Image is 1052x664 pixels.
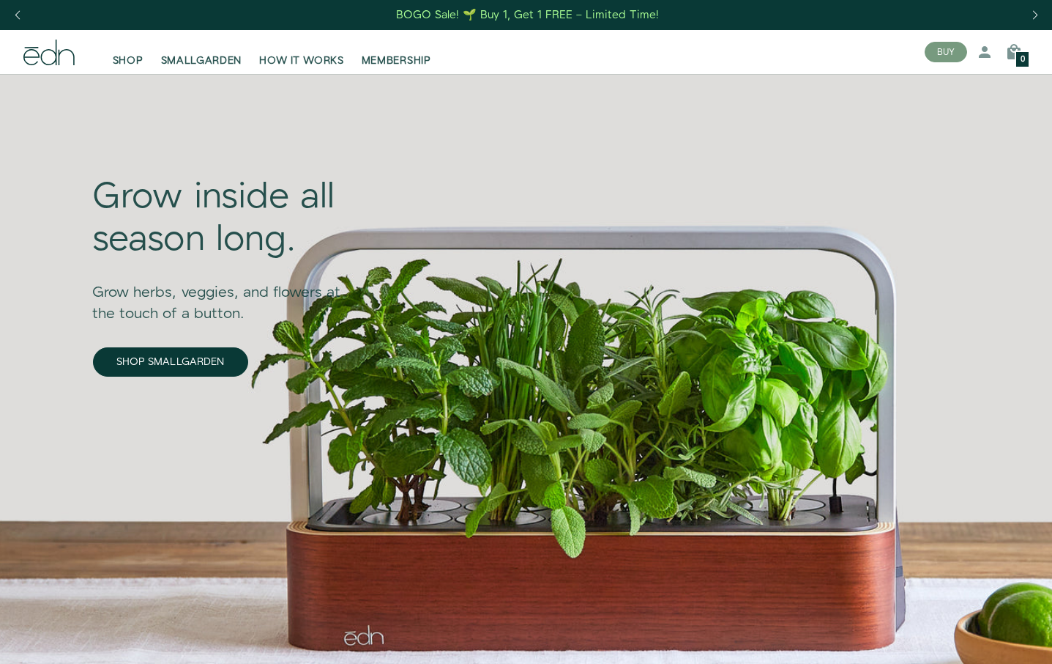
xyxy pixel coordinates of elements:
span: MEMBERSHIP [362,54,431,68]
div: BOGO Sale! 🌱 Buy 1, Get 1 FREE – Limited Time! [396,7,659,23]
button: BUY [925,42,967,62]
a: SMALLGARDEN [152,36,251,68]
span: SHOP [113,54,143,68]
div: Grow herbs, veggies, and flowers at the touch of a button. [93,262,362,325]
span: SMALLGARDEN [161,54,242,68]
div: Grow inside all season long. [93,177,362,261]
a: SHOP [104,36,152,68]
a: BOGO Sale! 🌱 Buy 1, Get 1 FREE – Limited Time! [395,4,660,26]
a: HOW IT WORKS [250,36,352,68]
span: 0 [1021,56,1025,64]
span: HOW IT WORKS [259,54,343,68]
a: SHOP SMALLGARDEN [93,347,248,377]
iframe: Opens a widget where you can find more information [938,620,1037,657]
a: MEMBERSHIP [353,36,440,68]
